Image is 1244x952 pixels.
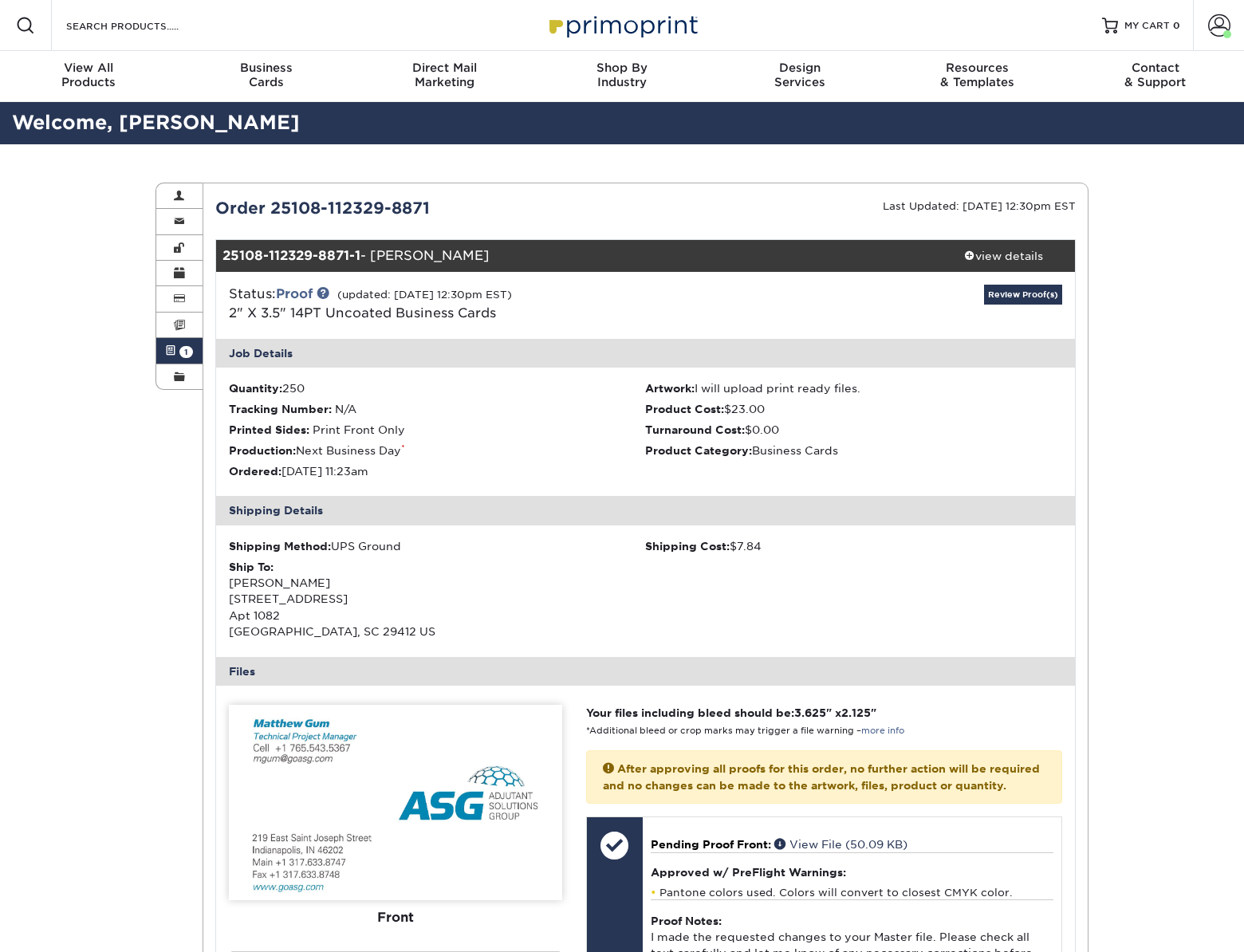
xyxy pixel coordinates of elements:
div: $7.84 [645,538,1062,554]
strong: Shipping Cost: [645,540,730,553]
span: 3.625 [794,706,826,719]
a: Resources& Templates [888,51,1066,102]
strong: Ordered: [229,465,281,478]
small: (updated: [DATE] 12:30pm EST) [337,289,512,301]
a: 2" X 3.5" 14PT Uncoated Business Cards [229,305,496,321]
strong: Production: [229,444,296,457]
li: I will upload print ready files. [645,380,1062,396]
div: Services [711,61,888,89]
span: Print Front Only [313,423,405,436]
span: Pending Proof Front: [651,838,771,851]
strong: 25108-112329-8871-1 [222,248,360,263]
li: $23.00 [645,401,1062,417]
a: Review Proof(s) [984,285,1062,305]
div: Marketing [356,61,533,89]
span: Resources [888,61,1066,75]
div: Front [229,900,562,935]
li: Next Business Day [229,443,646,458]
span: Shop By [533,61,711,75]
div: Order 25108-112329-8871 [203,196,646,220]
div: view details [931,248,1075,264]
a: Contact& Support [1066,51,1244,102]
span: Contact [1066,61,1244,75]
span: Design [711,61,888,75]
a: view details [931,240,1075,272]
a: Shop ByIndustry [533,51,711,102]
strong: Printed Sides: [229,423,309,436]
div: UPS Ground [229,538,646,554]
div: Files [216,657,1076,686]
strong: Tracking Number: [229,403,332,415]
strong: Quantity: [229,382,282,395]
strong: Shipping Method: [229,540,331,553]
strong: Your files including bleed should be: " x " [586,706,876,719]
div: Cards [178,61,356,89]
strong: Turnaround Cost: [645,423,745,436]
span: N/A [335,403,356,415]
span: MY CART [1124,19,1170,33]
a: 1 [156,338,203,364]
input: SEARCH PRODUCTS..... [65,16,220,35]
span: 0 [1173,20,1180,31]
li: Business Cards [645,443,1062,458]
small: Last Updated: [DATE] 12:30pm EST [883,200,1076,212]
strong: Artwork: [645,382,695,395]
div: Industry [533,61,711,89]
li: 250 [229,380,646,396]
small: *Additional bleed or crop marks may trigger a file warning – [586,726,904,736]
span: 2.125 [841,706,871,719]
span: Business [178,61,356,75]
img: Primoprint [542,8,702,42]
a: View File (50.09 KB) [774,838,907,851]
div: Shipping Details [216,496,1076,525]
div: [PERSON_NAME] [STREET_ADDRESS] Apt 1082 [GEOGRAPHIC_DATA], SC 29412 US [229,559,646,640]
div: & Templates [888,61,1066,89]
strong: Ship To: [229,561,274,573]
a: DesignServices [711,51,888,102]
li: $0.00 [645,422,1062,438]
strong: Product Cost: [645,403,724,415]
a: more info [861,726,904,736]
li: Pantone colors used. Colors will convert to closest CMYK color. [651,886,1053,899]
strong: After approving all proofs for this order, no further action will be required and no changes can ... [603,762,1040,791]
span: 1 [179,346,193,358]
a: Direct MailMarketing [356,51,533,102]
div: Job Details [216,339,1076,368]
a: BusinessCards [178,51,356,102]
span: Direct Mail [356,61,533,75]
h4: Approved w/ PreFlight Warnings: [651,866,1053,879]
div: & Support [1066,61,1244,89]
strong: Product Category: [645,444,752,457]
div: Status: [217,285,789,323]
strong: Proof Notes: [651,915,722,927]
a: Proof [276,286,313,301]
div: - [PERSON_NAME] [216,240,932,272]
li: [DATE] 11:23am [229,463,646,479]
